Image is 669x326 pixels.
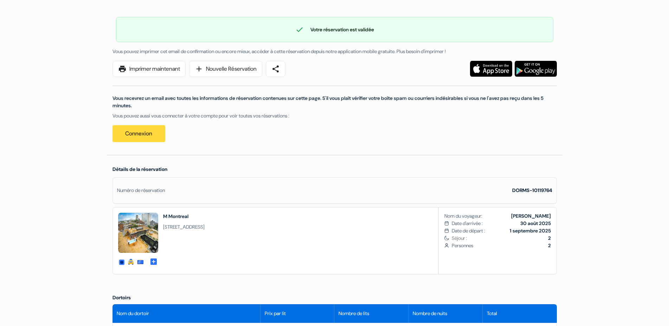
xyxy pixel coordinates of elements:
span: Prix par lit [265,310,286,317]
p: Vous pouvez aussi vous connecter à votre compte pour voir toutes vos réservations : [112,112,557,120]
span: Nom du voyageur: [444,212,482,220]
a: share [266,61,285,77]
p: Vous recevrez un email avec toutes les informations de réservation contenues sur cette page. S'il... [112,95,557,109]
span: share [271,65,280,73]
strong: DORMS-10119764 [512,187,552,193]
div: Votre réservation est validée [116,25,553,34]
span: Nom du dortoir [117,310,149,317]
img: Téléchargez l'application gratuite [470,61,512,77]
a: Connexion [112,125,165,142]
span: Dortoirs [112,294,131,301]
span: Vous pouvez imprimer cet email de confirmation ou encore mieux, accéder à cette réservation depui... [112,48,446,55]
span: Séjour : [452,235,551,242]
a: printImprimer maintenant [112,61,186,77]
a: add_box [149,257,158,264]
span: check [295,25,304,34]
img: c_5995515079153006349.jpg [118,213,158,253]
div: Numéro de réservation [117,187,165,194]
b: [PERSON_NAME] [511,213,551,219]
span: Date de départ : [452,227,485,235]
img: Téléchargez l'application gratuite [515,61,557,77]
b: 1 septembre 2025 [510,228,551,234]
b: 2 [548,235,551,241]
span: Personnes [452,242,551,249]
span: add [195,65,203,73]
h2: M Montreal [163,213,205,220]
b: 2 [548,242,551,249]
span: print [118,65,127,73]
span: Date d'arrivée : [452,220,483,227]
span: Nombre de nuits [413,310,447,317]
span: Détails de la réservation [112,166,167,172]
span: Total [487,310,497,317]
a: addNouvelle Réservation [189,61,262,77]
span: Nombre de lits [339,310,369,317]
span: [STREET_ADDRESS] [163,223,205,231]
b: 30 août 2025 [520,220,551,226]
